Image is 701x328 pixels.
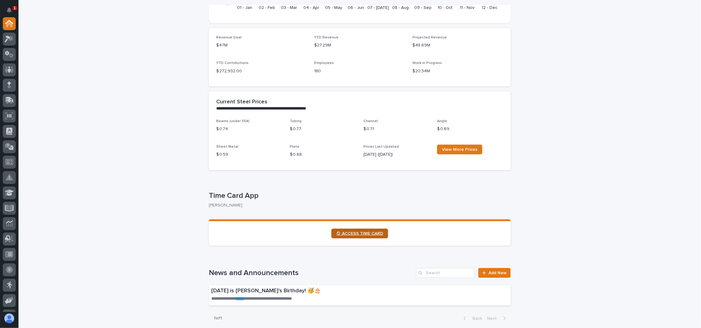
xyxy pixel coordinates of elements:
[290,145,299,149] span: Plate
[314,68,405,74] p: 180
[3,312,16,325] button: users-avatar
[209,311,227,326] p: 1 of 1
[290,151,356,158] p: $ 0.68
[209,191,508,200] p: Time Card App
[487,316,500,321] span: Next
[336,231,383,236] span: ⏲ ACCESS TIME CARD
[482,6,497,10] text: 12 - Dec
[303,6,319,10] text: 04 - Apr
[437,126,503,132] p: $ 0.69
[478,268,511,278] a: Add New
[438,6,452,10] text: 10 - Oct
[209,269,414,278] h1: News and Announcements
[290,126,356,132] p: $ 0.77
[216,119,249,123] span: Beams (under 55#)
[209,203,506,208] p: [PERSON_NAME]
[211,288,426,294] p: [DATE] is [PERSON_NAME]'s Birthday! 🥳🎂
[216,61,249,65] span: YTD Contributions
[459,316,484,321] button: Back
[216,145,238,149] span: Sheet Metal
[8,7,16,17] div: Notifications1
[290,119,302,123] span: Tubing
[314,36,339,39] span: YTD Revenue
[412,68,503,74] p: $20.34M
[281,6,297,10] text: 03 - Mar
[488,271,507,275] span: Add New
[325,6,342,10] text: 05 - May
[460,6,475,10] text: 11 - Nov
[414,6,432,10] text: 09 - Sep
[216,42,307,49] p: $47M
[237,6,252,10] text: 01 - Jan
[363,145,399,149] span: Prices Last Updated
[437,119,447,123] span: Angle
[484,316,511,321] button: Next
[216,68,307,74] p: $ 272,932.00
[412,36,447,39] span: Projected Revenue
[216,36,241,39] span: Revenue Goal
[314,42,405,49] p: $27.29M
[14,6,16,10] p: 1
[225,2,231,6] tspan: $0
[442,147,477,152] span: View More Prices
[363,126,430,132] p: $ 0.71
[348,6,364,10] text: 06 - Jun
[314,61,334,65] span: Employees
[437,145,482,154] a: View More Prices
[392,6,409,10] text: 08 - Aug
[216,151,282,158] p: $ 0.59
[363,151,430,158] p: [DATE] ([DATE])
[469,316,482,321] span: Back
[3,4,16,17] button: Notifications
[363,119,378,123] span: Channel
[216,99,267,106] h2: Current Steel Prices
[259,6,275,10] text: 02 - Feb
[412,61,442,65] span: Work in Progress
[416,268,475,278] input: Search
[331,229,388,238] a: ⏲ ACCESS TIME CARD
[216,126,282,132] p: $ 0.74
[412,42,503,49] p: $48.69M
[367,6,389,10] text: 07 - [DATE]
